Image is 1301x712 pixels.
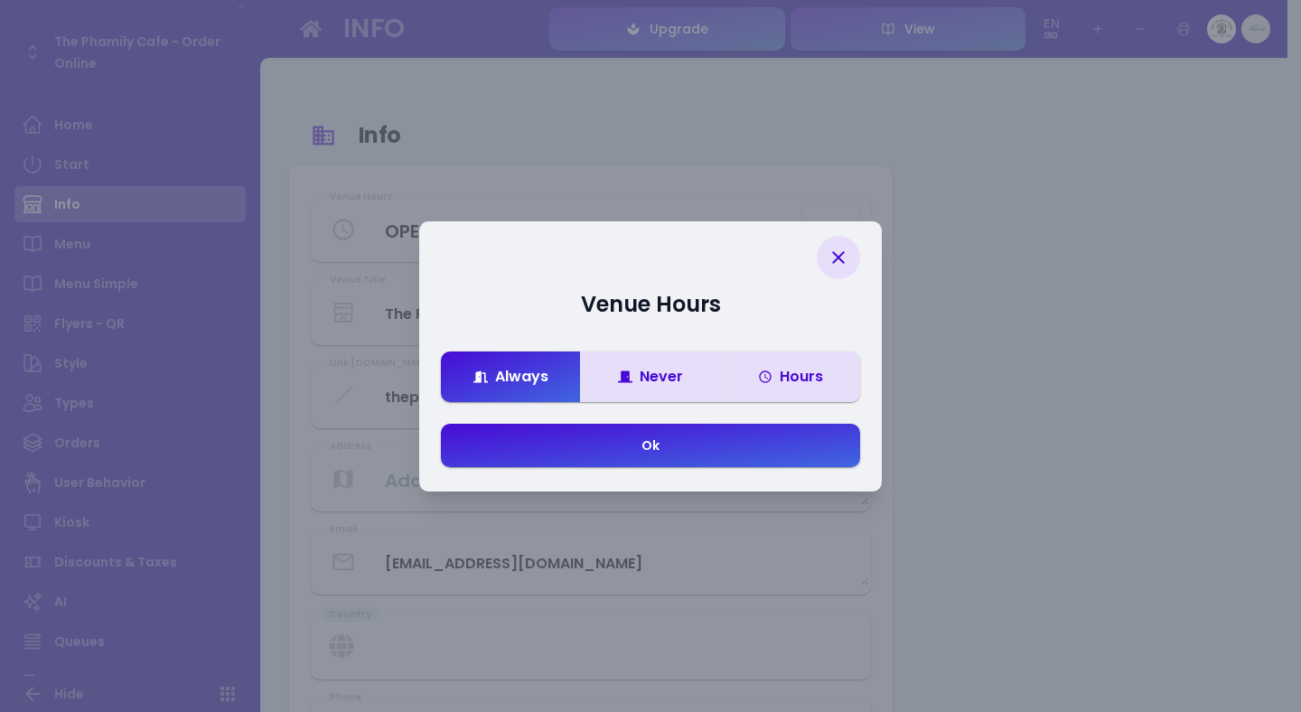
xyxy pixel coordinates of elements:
div: Always [473,370,548,384]
div: Ok [641,439,660,452]
div: Hours [758,370,823,384]
button: Never [580,351,720,402]
button: Hours [720,351,860,402]
div: Never [618,370,683,384]
button: Always [441,351,580,402]
button: Ok [441,424,860,467]
h1: Venue Hours [441,294,860,315]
